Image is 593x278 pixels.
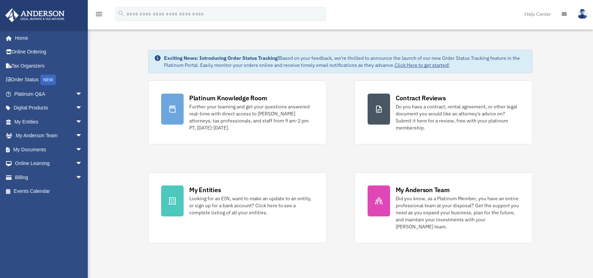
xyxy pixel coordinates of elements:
[95,10,103,18] i: menu
[5,184,93,198] a: Events Calendar
[396,103,520,131] div: Do you have a contract, rental agreement, or other legal document you would like an attorney's ad...
[75,129,90,143] span: arrow_drop_down
[355,172,533,243] a: My Anderson Team Did you know, as a Platinum Member, you have an entire professional team at your...
[75,115,90,129] span: arrow_drop_down
[3,8,67,22] img: Anderson Advisors Platinum Portal
[189,195,314,216] div: Looking for an EIN, want to make an update to an entity, or sign up for a bank account? Click her...
[5,157,93,171] a: Online Learningarrow_drop_down
[5,73,93,87] a: Order StatusNEW
[40,75,56,85] div: NEW
[5,101,93,115] a: Digital Productsarrow_drop_down
[5,170,93,184] a: Billingarrow_drop_down
[5,87,93,101] a: Platinum Q&Aarrow_drop_down
[75,170,90,185] span: arrow_drop_down
[396,185,450,194] div: My Anderson Team
[189,103,314,131] div: Further your learning and get your questions answered real-time with direct access to [PERSON_NAM...
[5,45,93,59] a: Online Ordering
[75,157,90,171] span: arrow_drop_down
[395,62,449,68] a: Click Here to get started!
[148,172,327,243] a: My Entities Looking for an EIN, want to make an update to an entity, or sign up for a bank accoun...
[164,55,279,61] strong: Exciting News: Introducing Order Status Tracking!
[75,87,90,101] span: arrow_drop_down
[189,94,267,102] div: Platinum Knowledge Room
[5,143,93,157] a: My Documentsarrow_drop_down
[117,10,125,17] i: search
[5,31,90,45] a: Home
[164,55,527,69] div: Based on your feedback, we're thrilled to announce the launch of our new Order Status Tracking fe...
[95,12,103,18] a: menu
[5,115,93,129] a: My Entitiesarrow_drop_down
[75,101,90,115] span: arrow_drop_down
[5,129,93,143] a: My Anderson Teamarrow_drop_down
[355,81,533,144] a: Contract Reviews Do you have a contract, rental agreement, or other legal document you would like...
[5,59,93,73] a: Tax Organizers
[148,81,327,144] a: Platinum Knowledge Room Further your learning and get your questions answered real-time with dire...
[189,185,221,194] div: My Entities
[75,143,90,157] span: arrow_drop_down
[396,94,446,102] div: Contract Reviews
[577,9,588,19] img: User Pic
[396,195,520,230] div: Did you know, as a Platinum Member, you have an entire professional team at your disposal? Get th...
